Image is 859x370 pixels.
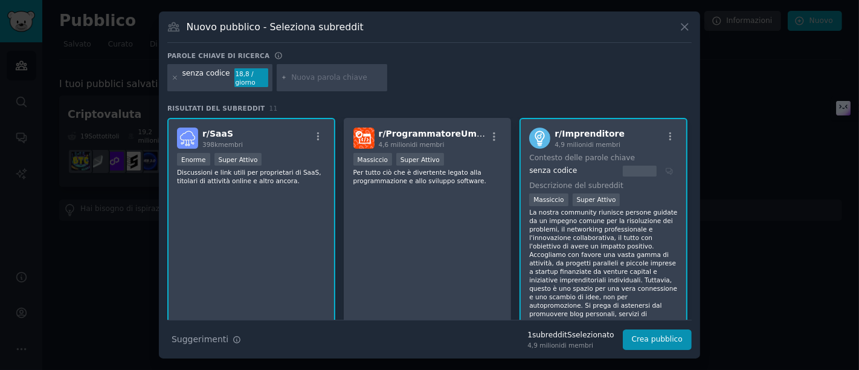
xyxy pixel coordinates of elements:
button: Suggerimenti [167,329,245,350]
font: Enorme [181,156,206,163]
font: di membri [561,342,593,349]
font: r/ [379,129,386,138]
font: Crea pubblico [632,335,683,343]
button: Crea pubblico [623,329,692,350]
font: Suggerimenti [172,334,228,344]
font: 4,6 milioni [379,141,412,148]
font: subreddit [532,331,567,339]
font: Massiccio [358,156,388,163]
img: SaaS [177,128,198,149]
font: di membri [588,141,620,148]
font: Nuovo pubblico - Seleziona subreddit [187,21,364,33]
font: ProgrammatoreUmorismo [386,129,509,138]
font: S [567,331,572,339]
font: r/ [555,129,562,138]
img: Umorismo per programmatori [353,128,375,149]
font: Parole chiave di ricerca [167,52,270,59]
font: Risultati del subreddit [167,105,265,112]
font: Descrizione del subreddit [529,181,623,190]
font: senza codice [182,69,230,77]
font: 4,9 milioni [527,342,561,349]
font: 1 [527,331,532,339]
font: Super Attivo [401,156,440,163]
font: senza codice [529,166,577,175]
input: Nuova parola chiave [291,73,383,83]
font: membri [218,141,243,148]
font: 398k [202,141,218,148]
font: 4,9 milioni [555,141,588,148]
font: r/ [202,129,210,138]
font: Contesto delle parole chiave [529,154,635,162]
font: Super Attivo [577,196,616,203]
font: 11 [269,105,278,112]
font: SaaS [210,129,233,138]
font: selezionato [572,331,614,339]
img: Imprenditore [529,128,550,149]
font: La nostra community riunisce persone guidate da un impegno comune per la risoluzione dei problemi... [529,209,677,326]
font: Discussioni e link utili per proprietari di SaaS, titolari di attività online e altro ancora. [177,169,321,184]
font: Per tutto ciò che è divertente legato alla programmazione e allo sviluppo software. [353,169,486,184]
font: Super Attivo [219,156,258,163]
font: Massiccio [533,196,564,203]
font: 18,8 / giorno [235,70,255,86]
font: di membri [412,141,445,148]
font: Imprenditore [562,129,625,138]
